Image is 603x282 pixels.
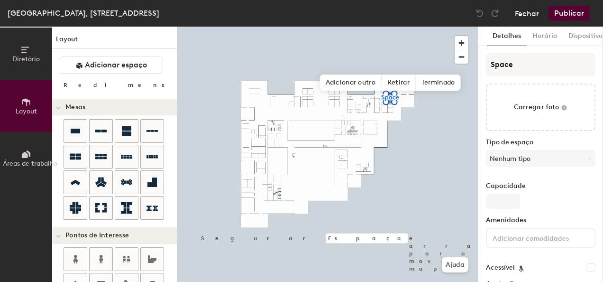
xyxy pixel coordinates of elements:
button: Fechar [515,6,539,21]
button: Publicar [548,6,590,21]
input: Adicionar comodidades [491,232,576,243]
span: Pontos de Interesse [65,232,129,239]
button: Horário [527,27,563,46]
label: Amenidades [486,216,595,224]
button: Detalhes [487,27,527,46]
span: Adicionar outro [320,75,382,91]
button: Nenhum tipo [486,150,595,167]
span: Layout [16,107,37,115]
font: Nenhum tipo [490,155,530,163]
div: [GEOGRAPHIC_DATA], [STREET_ADDRESS] [8,7,159,19]
button: Ajuda [442,257,468,273]
h1: Layout [52,34,177,49]
span: Retirar [382,75,416,91]
button: Adicionar espaço [60,56,163,74]
img: Desfazer [475,9,484,18]
div: Redimensionar [64,81,259,89]
label: Capacidade [486,182,595,190]
button: Carregar foto [486,84,595,131]
span: Diretório [12,55,40,63]
span: Terminado [416,75,461,91]
span: Adicionar espaço [85,60,147,70]
span: Áreas de trabalho [3,160,57,168]
img: Refazer [490,9,500,18]
label: Acessível [486,264,515,272]
label: Tipo de espaço [486,139,595,146]
span: Mesas [65,103,85,111]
